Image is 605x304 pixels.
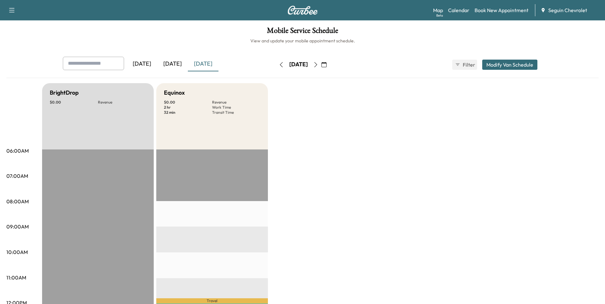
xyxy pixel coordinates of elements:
[452,60,477,70] button: Filter
[475,6,528,14] a: Book New Appointment
[6,274,26,281] p: 11:00AM
[6,223,29,230] p: 09:00AM
[212,110,260,115] p: Transit Time
[482,60,537,70] button: Modify Van Schedule
[448,6,469,14] a: Calendar
[164,110,212,115] p: 32 min
[212,100,260,105] p: Revenue
[127,57,157,71] div: [DATE]
[6,198,29,205] p: 08:00AM
[548,6,587,14] span: Seguin Chevrolet
[287,6,318,15] img: Curbee Logo
[156,298,268,303] p: Travel
[6,27,599,38] h1: Mobile Service Schedule
[6,172,28,180] p: 07:00AM
[289,61,308,69] div: [DATE]
[188,57,218,71] div: [DATE]
[164,88,185,97] h5: Equinox
[50,88,79,97] h5: BrightDrop
[436,13,443,18] div: Beta
[50,100,98,105] p: $ 0.00
[6,147,29,155] p: 06:00AM
[433,6,443,14] a: MapBeta
[157,57,188,71] div: [DATE]
[164,100,212,105] p: $ 0.00
[6,38,599,44] h6: View and update your mobile appointment schedule.
[98,100,146,105] p: Revenue
[212,105,260,110] p: Work Time
[6,248,28,256] p: 10:00AM
[164,105,212,110] p: 2 hr
[463,61,474,69] span: Filter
